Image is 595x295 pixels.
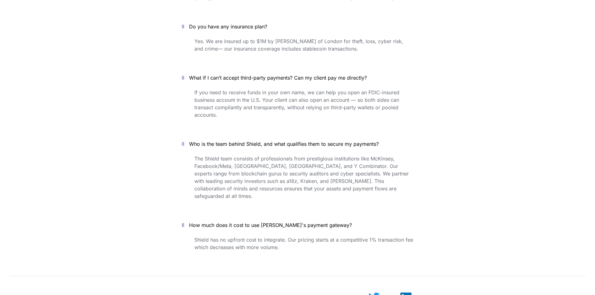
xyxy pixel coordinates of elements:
span: Who is the team behind Shield, and what qualifies them to secure my payments? [189,141,379,147]
div: How much does it cost to use [PERSON_NAME]'s payment gateway? [172,235,422,272]
span: How much does it cost to use [PERSON_NAME]'s payment gateway? [189,222,352,228]
div: Do you have any insurance plan? [172,36,422,63]
button: How much does it cost to use [PERSON_NAME]'s payment gateway? [172,215,422,235]
span: Do you have any insurance plan? [189,23,267,30]
div: Who is the team behind Shield, and what qualifies them to secure my payments? [172,154,422,210]
div: What if I can’t accept third-party payments? Can my client pay me directly? [172,87,422,129]
span: What if I can’t accept third-party payments? Can my client pay me directly? [189,75,367,81]
button: What if I can’t accept third-party payments? Can my client pay me directly? [172,68,422,87]
span: The Shield team consists of professionals from prestigious institutions like McKinsey, Facebook/M... [194,155,410,199]
span: Shield has no upfront cost to integrate. Our pricing starts at a competitive 1% transaction fee w... [194,237,415,250]
button: Do you have any insurance plan? [172,17,422,36]
button: Who is the team behind Shield, and what qualifies them to secure my payments? [172,134,422,154]
span: Yes. We are insured up to $1M by [PERSON_NAME] of London for theft, loss, cyber risk, and crime— ... [194,38,405,52]
span: If you need to receive funds in your own name, we can help you open an FDIC-insured business acco... [194,89,401,118]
